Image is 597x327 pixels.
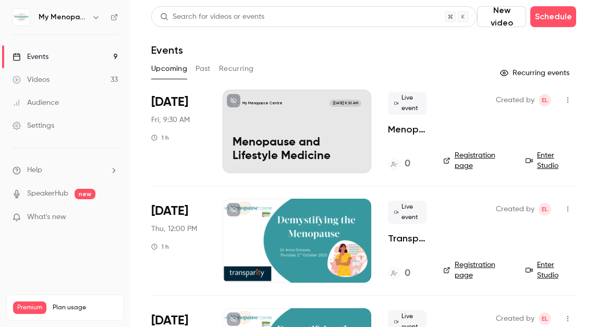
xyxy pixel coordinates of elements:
[13,98,59,108] div: Audience
[443,150,513,171] a: Registration page
[13,301,46,314] span: Premium
[27,212,66,223] span: What's new
[539,312,551,325] span: Emma Lambourne
[330,100,361,107] span: [DATE] 9:30 AM
[530,6,576,27] button: Schedule
[160,11,264,22] div: Search for videos or events
[151,90,206,173] div: Aug 29 Fri, 9:30 AM (Europe/London)
[196,60,211,77] button: Past
[388,92,427,115] span: Live event
[388,232,427,245] a: Transparity & My Menopause Centre, presents "Demystifying the Menopause"
[151,44,183,56] h1: Events
[542,203,548,215] span: EL
[405,157,410,171] h4: 0
[151,199,206,282] div: Oct 2 Thu, 12:00 PM (Europe/London)
[388,157,410,171] a: 0
[13,9,30,26] img: My Menopause Centre
[539,94,551,106] span: Emma Lambourne
[496,203,534,215] span: Created by
[151,94,188,111] span: [DATE]
[495,65,576,81] button: Recurring events
[151,115,190,125] span: Fri, 9:30 AM
[539,203,551,215] span: Emma Lambourne
[27,165,42,176] span: Help
[405,267,410,281] h4: 0
[496,94,534,106] span: Created by
[388,267,410,281] a: 0
[13,120,54,131] div: Settings
[496,312,534,325] span: Created by
[242,101,283,106] p: My Menopause Centre
[13,165,118,176] li: help-dropdown-opener
[151,134,169,142] div: 1 h
[53,304,117,312] span: Plan usage
[526,150,576,171] a: Enter Studio
[151,243,169,251] div: 1 h
[443,260,513,281] a: Registration page
[151,224,197,234] span: Thu, 12:00 PM
[542,312,548,325] span: EL
[477,6,526,27] button: New video
[233,136,361,163] p: Menopause and Lifestyle Medicine
[151,203,188,220] span: [DATE]
[542,94,548,106] span: EL
[223,90,371,173] a: Menopause and Lifestyle Medicine My Menopause Centre[DATE] 9:30 AMMenopause and Lifestyle Medicine
[75,189,95,199] span: new
[388,123,427,136] a: Menopause and Lifestyle Medicine
[13,75,50,85] div: Videos
[27,188,68,199] a: SpeakerHub
[151,60,187,77] button: Upcoming
[388,201,427,224] span: Live event
[13,52,48,62] div: Events
[526,260,576,281] a: Enter Studio
[219,60,254,77] button: Recurring
[39,12,88,22] h6: My Menopause Centre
